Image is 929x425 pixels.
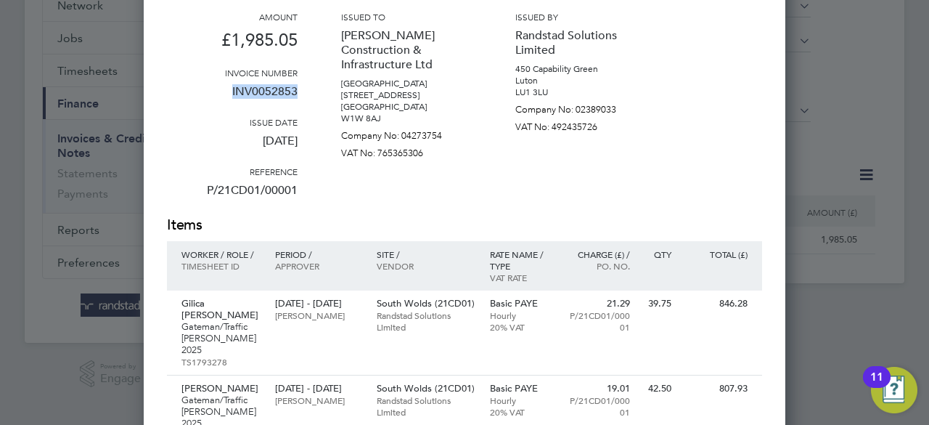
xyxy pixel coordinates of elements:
[515,11,646,23] h3: Issued by
[490,272,553,283] p: VAT rate
[341,78,472,89] p: [GEOGRAPHIC_DATA]
[515,86,646,98] p: LU1 3LU
[515,116,646,133] p: VAT No: 492435726
[181,383,261,394] p: [PERSON_NAME]
[275,248,361,260] p: Period /
[181,321,261,356] p: Gateman/Traffic [PERSON_NAME] 2025
[377,394,475,418] p: Randstad Solutions Limited
[167,23,298,67] p: £1,985.05
[167,11,298,23] h3: Amount
[275,383,361,394] p: [DATE] - [DATE]
[275,260,361,272] p: Approver
[167,177,298,215] p: P/21CD01/00001
[341,101,472,113] p: [GEOGRAPHIC_DATA]
[567,260,630,272] p: Po. No.
[490,394,553,406] p: Hourly
[490,309,553,321] p: Hourly
[341,124,472,142] p: Company No: 04273754
[377,298,475,309] p: South Wolds (21CD01)
[275,394,361,406] p: [PERSON_NAME]
[871,367,917,413] button: Open Resource Center, 11 new notifications
[515,23,646,63] p: Randstad Solutions Limited
[490,383,553,394] p: Basic PAYE
[515,63,646,75] p: 450 Capability Green
[377,309,475,333] p: Randstad Solutions Limited
[167,67,298,78] h3: Invoice number
[644,298,671,309] p: 39.75
[181,356,261,368] p: TS1793278
[567,309,630,333] p: P/21CD01/00001
[341,142,472,159] p: VAT No: 765365306
[167,166,298,177] h3: Reference
[377,248,475,260] p: Site /
[870,377,883,396] div: 11
[341,113,472,124] p: W1W 8AJ
[181,298,261,321] p: Gilica [PERSON_NAME]
[167,215,762,235] h2: Items
[490,298,553,309] p: Basic PAYE
[167,116,298,128] h3: Issue date
[686,248,748,260] p: Total (£)
[167,128,298,166] p: [DATE]
[181,248,261,260] p: Worker / Role /
[275,309,361,321] p: [PERSON_NAME]
[567,394,630,418] p: P/21CD01/00001
[341,11,472,23] h3: Issued to
[377,260,475,272] p: Vendor
[181,260,261,272] p: Timesheet ID
[567,298,630,309] p: 21.29
[686,383,748,394] p: 807.93
[644,248,671,260] p: QTY
[341,89,472,101] p: [STREET_ADDRESS]
[515,75,646,86] p: Luton
[167,78,298,116] p: INV0052853
[644,383,671,394] p: 42.50
[515,98,646,116] p: Company No: 02389033
[490,406,553,418] p: 20% VAT
[341,23,472,78] p: [PERSON_NAME] Construction & Infrastructure Ltd
[377,383,475,394] p: South Wolds (21CD01)
[567,248,630,260] p: Charge (£) /
[490,321,553,333] p: 20% VAT
[490,248,553,272] p: Rate name / type
[686,298,748,309] p: 846.28
[567,383,630,394] p: 19.01
[275,298,361,309] p: [DATE] - [DATE]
